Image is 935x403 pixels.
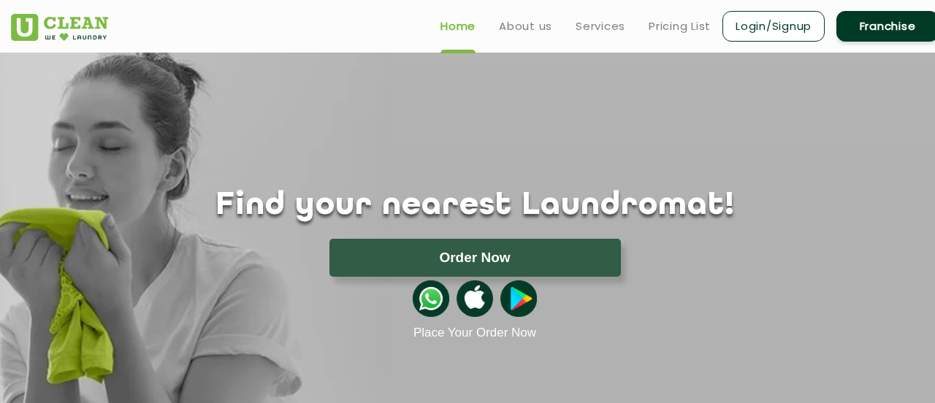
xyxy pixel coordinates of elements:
[649,18,711,35] a: Pricing List
[413,280,449,317] img: whatsappicon.png
[500,280,537,317] img: playstoreicon.png
[11,14,108,41] img: UClean Laundry and Dry Cleaning
[576,18,625,35] a: Services
[499,18,552,35] a: About us
[457,280,493,317] img: apple-icon.png
[722,11,825,42] a: Login/Signup
[440,18,476,35] a: Home
[413,326,536,340] a: Place Your Order Now
[329,239,621,277] button: Order Now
